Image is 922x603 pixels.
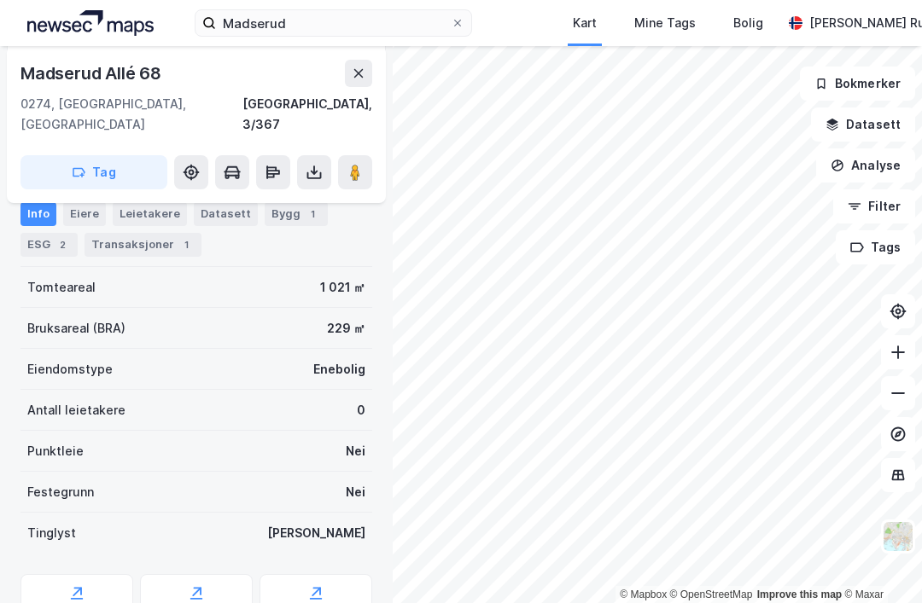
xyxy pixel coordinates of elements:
div: Punktleie [27,441,84,461]
div: Mine Tags [634,13,696,33]
div: Leietakere [113,202,187,226]
div: 1 021 ㎡ [320,277,365,298]
div: Transaksjoner [85,233,201,257]
div: [PERSON_NAME] [267,523,365,543]
div: Kart [573,13,597,33]
button: Tags [836,230,915,264]
a: Improve this map [757,589,842,600]
div: 2 [54,236,71,253]
div: Antall leietakere [27,400,125,420]
a: Mapbox [620,589,667,600]
div: Madserud Allé 68 [20,60,165,87]
div: Enebolig [313,359,365,380]
img: Z [882,520,914,553]
div: Nei [346,482,365,502]
iframe: Chat Widget [837,521,922,603]
div: Eiendomstype [27,359,113,380]
div: 1 [304,206,321,223]
button: Datasett [811,107,915,142]
div: 1 [178,236,195,253]
button: Filter [833,189,915,223]
div: Tomteareal [27,277,96,298]
button: Tag [20,155,167,189]
div: 229 ㎡ [327,318,365,339]
input: Søk på adresse, matrikkel, gårdeiere, leietakere eller personer [216,10,451,36]
div: Kontrollprogram for chat [837,521,922,603]
div: Nei [346,441,365,461]
div: Bolig [733,13,763,33]
div: Tinglyst [27,523,76,543]
div: Festegrunn [27,482,94,502]
div: Info [20,202,56,226]
div: Bygg [265,202,328,226]
div: [GEOGRAPHIC_DATA], 3/367 [242,94,372,135]
button: Bokmerker [800,67,915,101]
a: OpenStreetMap [670,589,753,600]
div: 0 [357,400,365,420]
div: ESG [20,233,78,257]
div: 0274, [GEOGRAPHIC_DATA], [GEOGRAPHIC_DATA] [20,94,242,135]
div: Eiere [63,202,106,226]
div: Datasett [194,202,258,226]
div: Bruksareal (BRA) [27,318,125,339]
img: logo.a4113a55bc3d86da70a041830d287a7e.svg [27,10,154,36]
button: Analyse [816,148,915,183]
